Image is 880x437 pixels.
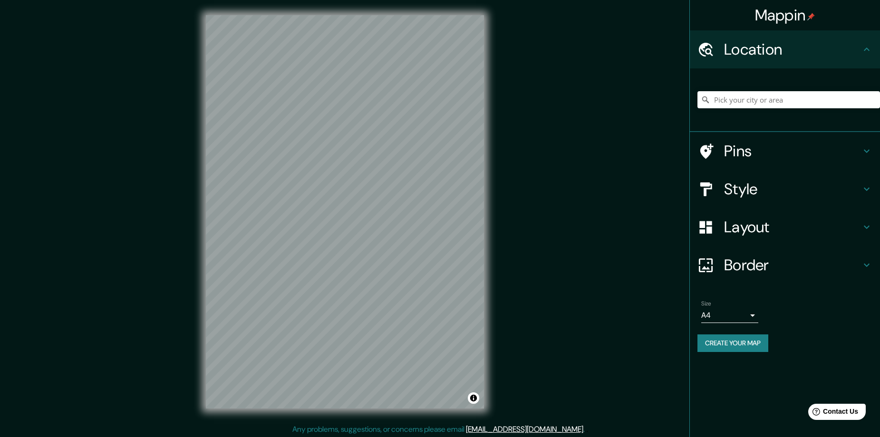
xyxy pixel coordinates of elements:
a: [EMAIL_ADDRESS][DOMAIN_NAME] [466,424,583,434]
div: . [585,424,586,435]
h4: Pins [724,142,861,161]
div: . [586,424,588,435]
canvas: Map [206,15,484,408]
div: Location [690,30,880,68]
h4: Border [724,256,861,275]
button: Toggle attribution [468,392,479,404]
h4: Location [724,40,861,59]
img: pin-icon.png [807,13,815,20]
label: Size [701,300,711,308]
h4: Mappin [755,6,815,25]
div: Layout [690,208,880,246]
div: Pins [690,132,880,170]
h4: Style [724,180,861,199]
iframe: Help widget launcher [795,400,870,427]
h4: Layout [724,218,861,237]
div: Border [690,246,880,284]
button: Create your map [697,334,768,352]
p: Any problems, suggestions, or concerns please email . [292,424,585,435]
input: Pick your city or area [697,91,880,108]
div: A4 [701,308,758,323]
div: Style [690,170,880,208]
